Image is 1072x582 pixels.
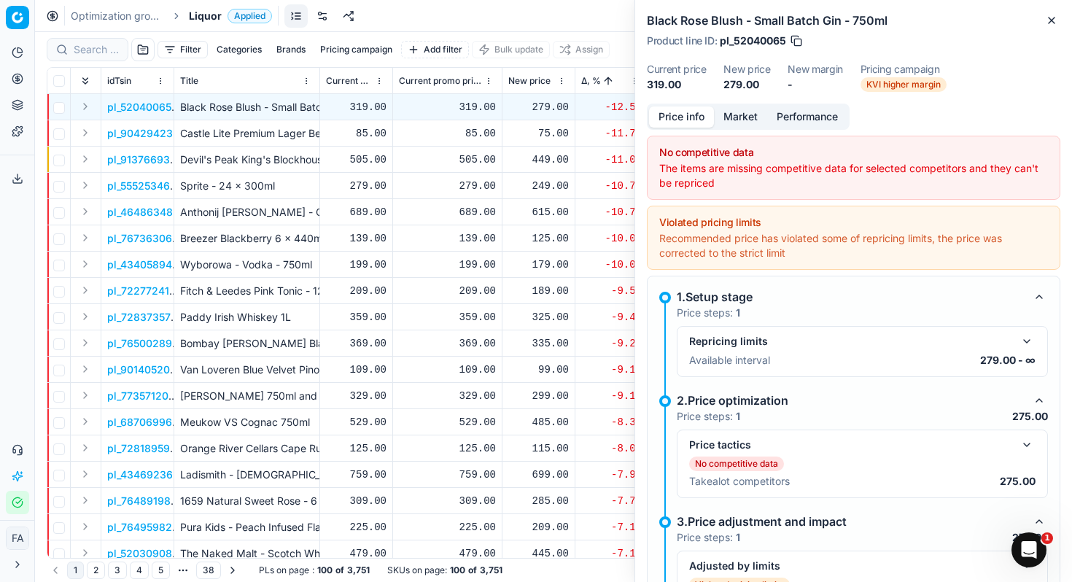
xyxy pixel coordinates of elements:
div: 369.00 [326,336,387,351]
div: -7.11 [581,520,642,535]
span: LiquorApplied [189,9,272,23]
span: SKUs on page : [387,564,447,576]
div: 189.00 [508,284,569,298]
button: Pricing campaign [314,41,398,58]
div: 325.00 [508,310,569,325]
dt: Current price [647,64,706,74]
p: No competitive data [695,458,778,470]
div: 209.00 [326,284,387,298]
button: pl_72818959 [107,441,170,456]
div: 285.00 [508,494,569,508]
div: 279.00 [508,100,569,115]
button: Assign [553,41,610,58]
div: -7.10 [581,546,642,561]
strong: 100 [450,564,465,576]
dt: New margin [788,64,843,74]
a: Optimization groups [71,9,164,23]
button: Expand [77,150,94,168]
div: -9.47 [581,310,642,325]
button: Expand [77,203,94,220]
p: pl_52030908 [107,546,172,561]
p: pl_43469236 [107,467,173,482]
button: pl_76495982 [107,520,172,535]
dd: 319.00 [647,77,706,92]
button: pl_90140520 [107,362,170,377]
div: -11.09 [581,152,642,167]
p: pl_76736306 [107,231,172,246]
button: Add filter [401,41,469,58]
p: pl_91376693 [107,152,170,167]
dt: New price [723,64,770,74]
p: Bombay [PERSON_NAME] Blackberry & Rapsberry Flavoured Gin, 37.5% ABV, 750ml [180,336,314,351]
span: Current promo price [399,75,481,87]
div: -8.00 [581,441,642,456]
p: Castle Lite Premium Lager Beer 6 x 330ml Bottles [180,126,314,141]
div: 125.00 [326,441,387,456]
div: 2.Price optimization [677,392,1025,409]
button: pl_72837357 [107,310,171,325]
button: Expand [77,360,94,378]
button: pl_90429423 [107,126,173,141]
button: Performance [767,106,847,128]
button: Brands [271,41,311,58]
button: pl_76489198 [107,494,171,508]
p: 275.00 [1012,409,1048,424]
button: Expand [77,255,94,273]
p: pl_77357120 [107,389,168,403]
button: FA [6,527,29,550]
div: No competitive data [659,145,1048,160]
button: pl_68706996 [107,415,172,430]
div: Repricing limits [689,334,1012,349]
div: Violated pricing limits [659,215,1048,230]
div: : [259,564,370,576]
div: 479.00 [326,546,387,561]
button: Sorted by Δ, % ascending [601,74,615,88]
span: KVI higher margin [861,77,947,92]
button: pl_52040065 [107,100,171,115]
p: pl_55525346 [107,179,170,193]
div: 479.00 [399,546,496,561]
div: -9.21 [581,336,642,351]
p: 279.00 - ∞ [980,353,1036,368]
button: pl_72277241 [107,284,169,298]
button: Expand all [77,72,94,90]
div: 359.00 [326,310,387,325]
p: pl_43405894 [107,257,172,272]
button: 5 [152,562,170,579]
p: Meukow VS Cognac 750ml [180,415,314,430]
div: 759.00 [326,467,387,482]
p: Paddy Irish Whiskey 1L [180,310,314,325]
button: Expand [77,124,94,141]
div: 359.00 [399,310,496,325]
div: 99.00 [508,362,569,377]
p: 275.00 [1000,474,1036,489]
strong: 100 [317,564,333,576]
span: pl_52040065 [720,34,786,48]
button: Expand [77,387,94,404]
div: 689.00 [326,205,387,220]
div: 225.00 [326,520,387,535]
div: -7.91 [581,467,642,482]
div: -9.57 [581,284,642,298]
span: Current price [326,75,372,87]
dd: 279.00 [723,77,770,92]
span: Applied [228,9,272,23]
p: Price steps: [677,306,740,320]
button: pl_76500289 [107,336,172,351]
p: Devil's Peak King's Blockhouse IPA 24 x 330ml Cans [180,152,314,167]
div: 689.00 [399,205,496,220]
div: 1.Setup stage [677,288,1025,306]
strong: 1 [736,410,740,422]
div: 199.00 [399,257,496,272]
dt: Pricing campaign [861,64,947,74]
button: Expand [77,98,94,115]
button: Categories [211,41,268,58]
div: 529.00 [326,415,387,430]
div: 109.00 [399,362,496,377]
button: Expand [77,518,94,535]
div: 115.00 [508,441,569,456]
